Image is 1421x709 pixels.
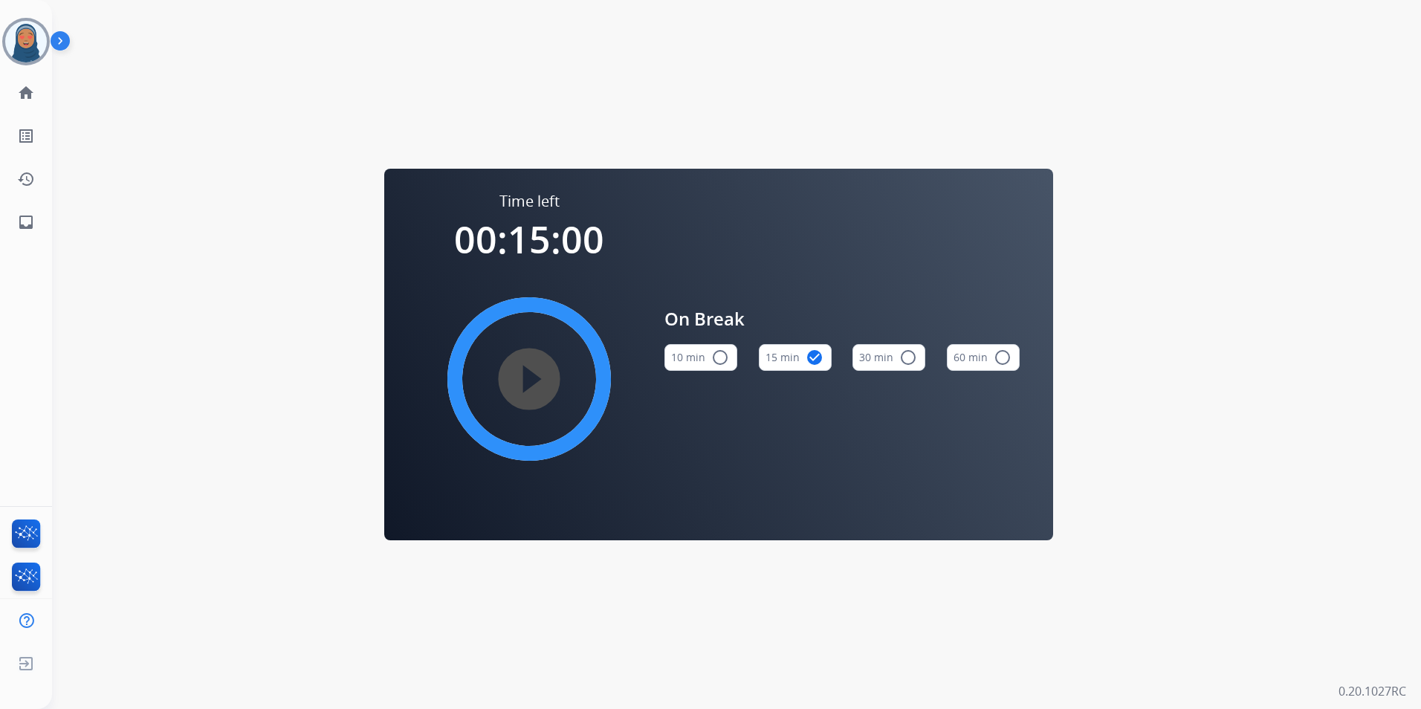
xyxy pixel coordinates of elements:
mat-icon: radio_button_unchecked [994,349,1011,366]
mat-icon: home [17,84,35,102]
span: Time left [499,191,560,212]
img: avatar [5,21,47,62]
span: On Break [664,305,1020,332]
button: 60 min [947,344,1020,371]
mat-icon: radio_button_unchecked [711,349,729,366]
button: 10 min [664,344,737,371]
button: 15 min [759,344,832,371]
mat-icon: check_circle [806,349,823,366]
p: 0.20.1027RC [1339,682,1406,700]
mat-icon: list_alt [17,127,35,145]
span: 00:15:00 [454,214,604,265]
button: 30 min [852,344,925,371]
mat-icon: play_circle_filled [520,370,538,388]
mat-icon: history [17,170,35,188]
mat-icon: inbox [17,213,35,231]
mat-icon: radio_button_unchecked [899,349,917,366]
